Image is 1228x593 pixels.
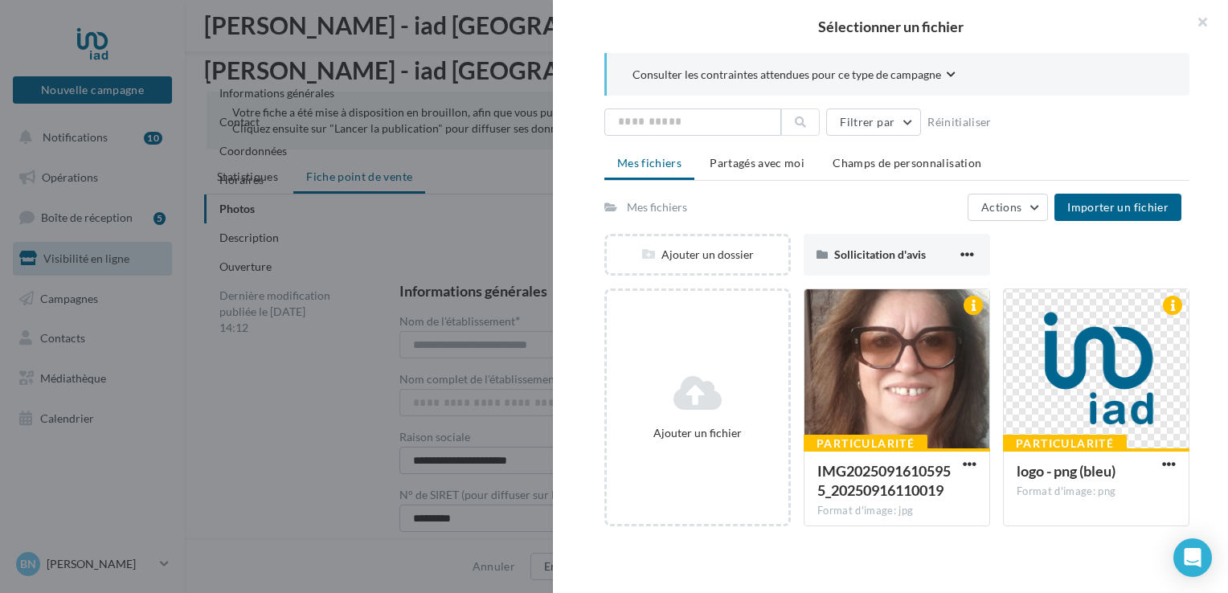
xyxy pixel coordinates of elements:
button: Filtrer par [826,108,921,136]
div: Ajouter un fichier [613,425,782,441]
div: Format d'image: png [1017,485,1176,499]
h2: Sélectionner un fichier [579,19,1202,34]
div: Particularité [804,435,927,452]
span: Champs de personnalisation [833,156,981,170]
span: Partagés avec moi [710,156,804,170]
span: Importer un fichier [1067,200,1169,214]
div: Particularité [1003,435,1127,452]
span: Actions [981,200,1021,214]
button: Importer un fichier [1054,194,1181,221]
button: Réinitialiser [921,112,998,132]
div: Open Intercom Messenger [1173,538,1212,577]
div: Mes fichiers [627,199,687,215]
span: Sollicitation d'avis [834,247,926,261]
span: IMG20250916105955_20250916110019 [817,462,951,499]
span: logo - png (bleu) [1017,462,1115,480]
span: Consulter les contraintes attendues pour ce type de campagne [632,67,941,83]
div: Ajouter un dossier [607,247,788,263]
div: Format d'image: jpg [817,504,976,518]
span: Mes fichiers [617,156,682,170]
button: Actions [968,194,1048,221]
button: Consulter les contraintes attendues pour ce type de campagne [632,66,956,86]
